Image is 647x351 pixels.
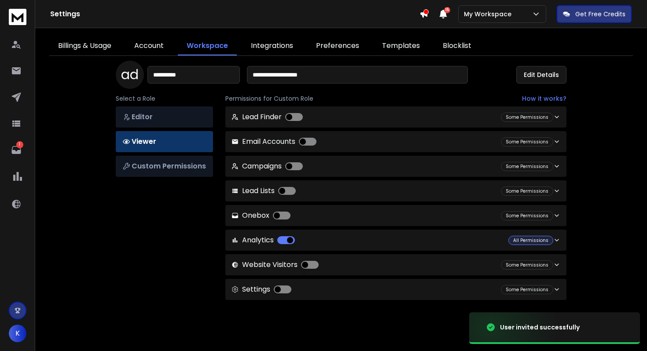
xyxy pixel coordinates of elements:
p: Get Free Credits [575,10,625,18]
a: Blocklist [434,37,480,55]
p: Custom Permissions [123,161,206,172]
p: Select a Role [116,94,213,103]
button: Lead Finder Some Permissions [225,106,566,128]
button: Website Visitors Some Permissions [225,254,566,275]
div: Some Permissions [501,137,553,146]
div: Some Permissions [501,285,553,294]
button: Lead Lists Some Permissions [225,180,566,201]
button: Analytics All Permissions [225,230,566,251]
span: 15 [444,7,450,13]
a: Account [125,37,173,55]
button: Settings Some Permissions [225,279,566,300]
p: Campaigns [232,161,303,172]
p: Onebox [232,210,290,221]
a: Billings & Usage [49,37,120,55]
div: Some Permissions [501,260,553,270]
div: Some Permissions [501,113,553,122]
span: Permissions for Custom Role [225,94,313,103]
a: Integrations [242,37,302,55]
button: Email Accounts Some Permissions [225,131,566,152]
a: Templates [373,37,429,55]
button: Onebox Some Permissions [225,205,566,226]
div: Some Permissions [501,211,553,220]
p: Analytics [232,235,295,245]
button: K [9,325,26,342]
a: Workspace [178,37,237,55]
button: Get Free Credits [557,5,632,23]
h1: Settings [50,9,419,19]
div: Some Permissions [501,186,553,196]
div: User invited successfully [500,323,580,332]
p: Editor [123,112,206,122]
p: Lead Finder [232,112,303,122]
p: Lead Lists [232,186,296,196]
p: My Workspace [464,10,515,18]
p: 1 [16,141,23,148]
img: logo [9,9,26,25]
a: 1 [7,141,25,159]
button: Campaigns Some Permissions [225,156,566,177]
div: Some Permissions [501,162,553,171]
button: Edit Details [516,66,566,84]
a: How it works? [522,94,566,103]
p: Email Accounts [232,136,316,147]
p: Settings [232,284,291,295]
div: a d [116,61,144,89]
p: Website Visitors [232,260,319,270]
div: All Permissions [508,236,553,245]
a: Preferences [307,37,368,55]
p: Viewer [123,136,206,147]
